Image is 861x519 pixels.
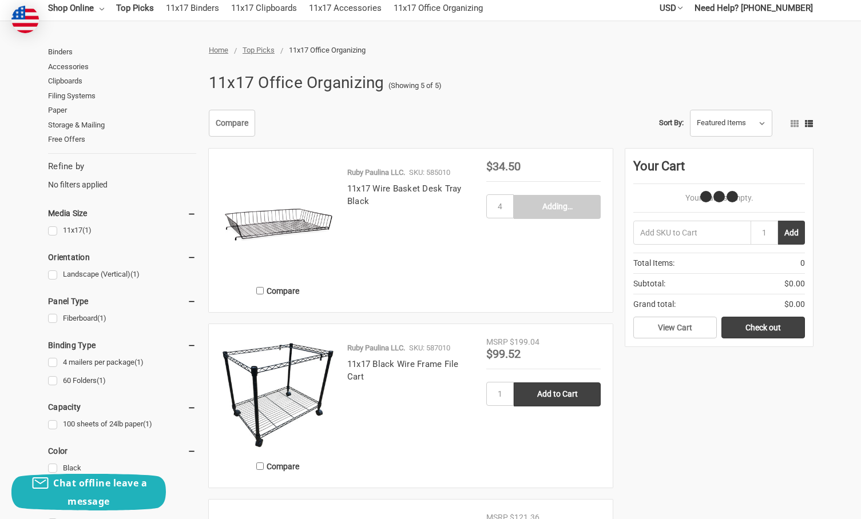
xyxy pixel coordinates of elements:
[486,347,521,361] span: $99.52
[659,114,684,131] label: Sort By:
[134,358,144,366] span: (1)
[11,6,39,33] img: duty and tax information for United States
[82,226,92,234] span: (1)
[48,132,196,147] a: Free Offers
[243,46,275,54] a: Top Picks
[289,46,366,54] span: 11x17 Office Organizing
[633,257,674,269] span: Total Items:
[48,338,196,352] h5: Binding Type
[97,376,106,385] span: (1)
[48,250,196,264] h5: Orientation
[778,221,805,245] button: Add
[48,118,196,133] a: Storage & Mailing
[633,192,805,204] p: Your Cart Is Empty.
[209,46,228,54] a: Home
[221,161,335,275] img: 11x17 Wire Basket Desk Tray Black
[486,336,508,348] div: MSRP
[48,206,196,220] h5: Media Size
[633,157,805,184] div: Your Cart
[486,159,521,173] span: $34.50
[347,342,405,354] p: Ruby Paulina LLC.
[130,270,140,278] span: (1)
[633,278,665,290] span: Subtotal:
[48,461,196,476] a: Black
[347,167,405,178] p: Ruby Paulina LLC.
[221,457,335,476] label: Compare
[48,223,196,238] a: 11x17
[48,160,196,191] div: No filters applied
[800,257,805,269] span: 0
[514,382,601,406] input: Add to Cart
[784,298,805,310] span: $0.00
[48,74,196,89] a: Clipboards
[143,420,152,428] span: (1)
[48,373,196,389] a: 60 Folders
[48,267,196,282] a: Landscape (Vertical)
[48,355,196,370] a: 4 mailers per package
[48,444,196,458] h5: Color
[256,462,264,470] input: Compare
[221,281,335,300] label: Compare
[388,80,442,91] span: (Showing 5 of 5)
[221,336,335,450] img: 11x17 Black Wire Frame File Cart
[97,314,106,322] span: (1)
[510,337,539,346] span: $199.04
[633,317,717,338] a: View Cart
[347,183,462,207] a: 11x17 Wire Basket Desk Tray Black
[347,359,459,382] a: 11x17 Black Wire Frame File Cart
[48,103,196,118] a: Paper
[256,287,264,294] input: Compare
[48,417,196,432] a: 100 sheets of 24lb paper
[633,221,751,245] input: Add SKU to Cart
[633,298,676,310] span: Grand total:
[721,317,805,338] a: Check out
[209,110,255,137] a: Compare
[48,160,196,173] h5: Refine by
[48,311,196,326] a: Fiberboard
[409,167,450,178] p: SKU: 585010
[48,400,196,414] h5: Capacity
[48,89,196,103] a: Filing Systems
[53,477,147,508] span: Chat offline leave a message
[48,59,196,74] a: Accessories
[784,278,805,290] span: $0.00
[409,342,450,354] p: SKU: 587010
[514,195,601,219] input: Adding…
[48,294,196,308] h5: Panel Type
[209,68,384,98] h1: 11x17 Office Organizing
[48,45,196,59] a: Binders
[11,474,166,510] button: Chat offline leave a message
